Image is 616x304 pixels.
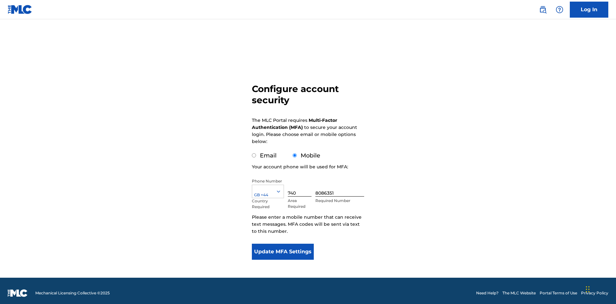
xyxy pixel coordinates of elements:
[301,152,320,159] label: Mobile
[252,214,364,235] p: Please enter a mobile number that can receive text messages. MFA codes will be sent via text to t...
[252,117,357,145] p: The MLC Portal requires to secure your account login. Please choose email or mobile options below:
[584,273,616,304] iframe: Chat Widget
[570,2,608,18] a: Log In
[252,83,364,106] h3: Configure account security
[315,198,364,204] p: Required Number
[553,3,566,16] div: Help
[35,290,110,296] span: Mechanical Licensing Collective © 2025
[502,290,536,296] a: The MLC Website
[252,163,348,170] p: Your account phone will be used for MFA:
[476,290,499,296] a: Need Help?
[8,5,32,14] img: MLC Logo
[539,6,547,13] img: search
[556,6,563,13] img: help
[288,198,312,209] p: Area Required
[260,152,277,159] label: Email
[540,290,577,296] a: Portal Terms of Use
[536,3,549,16] a: Public Search
[252,244,314,260] button: Update MFA Settings
[252,192,284,198] div: GB +44
[8,289,28,297] img: logo
[586,280,590,299] div: Drag
[581,290,608,296] a: Privacy Policy
[252,198,284,210] p: Country Required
